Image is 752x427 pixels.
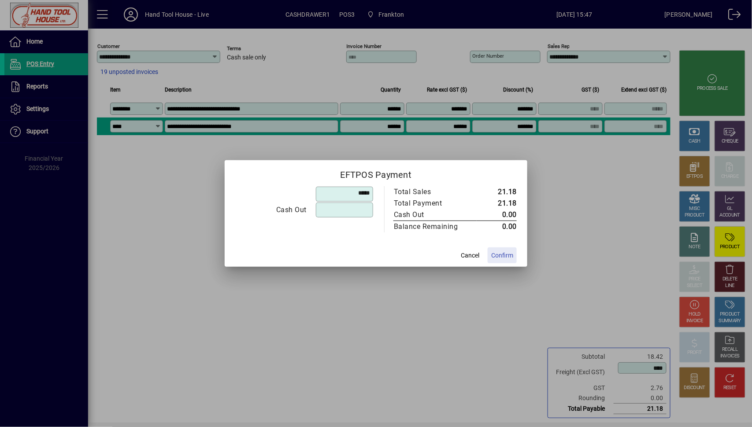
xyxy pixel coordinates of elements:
[477,186,517,198] td: 21.18
[225,160,527,186] h2: EFTPOS Payment
[488,247,517,263] button: Confirm
[393,186,477,198] td: Total Sales
[456,247,484,263] button: Cancel
[461,251,479,260] span: Cancel
[477,221,517,233] td: 0.00
[394,210,468,220] div: Cash Out
[477,209,517,221] td: 0.00
[491,251,513,260] span: Confirm
[236,205,307,215] div: Cash Out
[393,198,477,209] td: Total Payment
[394,221,468,232] div: Balance Remaining
[477,198,517,209] td: 21.18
